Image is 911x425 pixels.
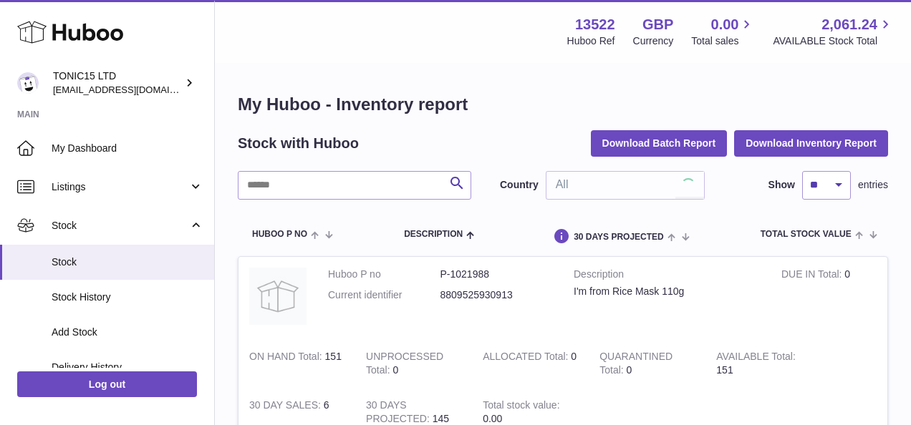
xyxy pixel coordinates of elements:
span: 2,061.24 [821,15,877,34]
dd: 8809525930913 [440,288,553,302]
strong: AVAILABLE Total [716,351,796,366]
strong: ON HAND Total [249,351,325,366]
strong: QUARANTINED Total [599,351,673,379]
span: Description [404,230,463,239]
div: I'm from Rice Mask 110g [574,285,760,298]
strong: Total stock value [483,399,559,414]
span: Total sales [691,34,755,48]
strong: GBP [642,15,673,34]
span: Stock [52,219,188,233]
span: My Dashboard [52,142,203,155]
span: Huboo P no [252,230,307,239]
strong: Description [574,268,760,285]
strong: 30 DAY SALES [249,399,324,414]
span: 30 DAYS PROJECTED [574,233,664,242]
td: 0 [771,257,887,339]
dt: Current identifier [328,288,440,302]
label: Show [768,178,795,192]
div: TONIC15 LTD [53,69,182,97]
span: [EMAIL_ADDRESS][DOMAIN_NAME] [53,84,211,95]
span: Total stock value [761,230,852,239]
a: Log out [17,371,197,397]
h2: Stock with Huboo [238,134,359,153]
span: AVAILABLE Stock Total [773,34,894,48]
button: Download Batch Report [591,130,728,156]
span: 0 [627,364,632,376]
span: Delivery History [52,361,203,374]
h1: My Huboo - Inventory report [238,93,888,116]
label: Country [500,178,539,192]
span: 0.00 [483,413,502,424]
div: Huboo Ref [567,34,615,48]
span: Listings [52,180,188,194]
td: 151 [238,339,355,388]
a: 2,061.24 AVAILABLE Stock Total [773,15,894,48]
button: Download Inventory Report [734,130,888,156]
span: Stock [52,255,203,269]
dt: Huboo P no [328,268,440,281]
span: 0.00 [711,15,739,34]
img: product image [249,268,307,325]
strong: 13522 [575,15,615,34]
img: internalAdmin-13522@internal.huboo.com [17,72,39,94]
dd: P-1021988 [440,268,553,281]
td: 151 [705,339,822,388]
span: Stock History [52,290,203,304]
a: 0.00 Total sales [691,15,755,48]
span: entries [858,178,888,192]
strong: DUE IN Total [781,268,844,283]
td: 0 [472,339,589,388]
div: Currency [633,34,674,48]
td: 0 [355,339,472,388]
span: Add Stock [52,326,203,339]
strong: UNPROCESSED Total [366,351,443,379]
strong: ALLOCATED Total [483,351,571,366]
